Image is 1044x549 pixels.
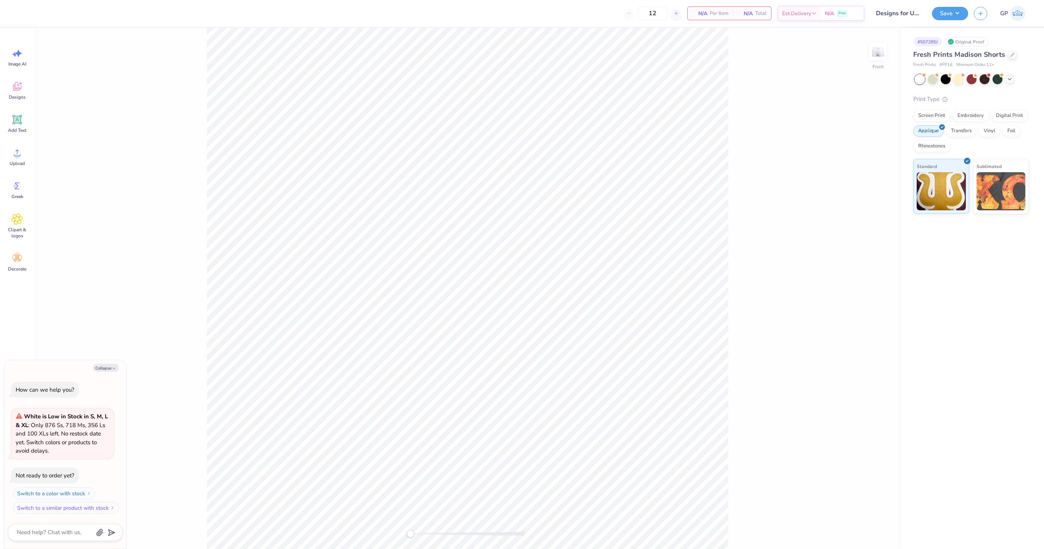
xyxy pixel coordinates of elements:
[917,162,937,170] span: Standard
[8,266,26,272] span: Decorate
[913,141,950,152] div: Rhinestones
[738,10,753,18] span: N/A
[913,95,1029,104] div: Print Type
[839,11,846,16] span: Free
[946,125,977,137] div: Transfers
[16,413,108,429] strong: White is Low in Stock in S, M, L & XL
[991,110,1028,122] div: Digital Print
[913,62,936,68] span: Fresh Prints
[13,502,119,514] button: Switch to a similar product with stock
[16,472,74,479] div: Not ready to order yet?
[870,6,926,21] input: Untitled Design
[997,6,1029,21] a: GP
[93,364,119,372] button: Collapse
[9,94,26,100] span: Designs
[913,110,950,122] div: Screen Print
[979,125,1000,137] div: Vinyl
[953,110,989,122] div: Embroidery
[1010,6,1025,21] img: Gene Padilla
[1002,125,1020,137] div: Foil
[1000,9,1008,18] span: GP
[755,10,767,18] span: Total
[932,7,968,20] button: Save
[977,162,1002,170] span: Sublimated
[946,37,988,46] div: Original Proof
[956,62,994,68] span: Minimum Order: 12 +
[16,413,108,455] span: : Only 876 Ss, 718 Ms, 356 Ls and 100 XLs left. No restock date yet. Switch colors or products to...
[692,10,707,18] span: N/A
[8,127,26,133] span: Add Text
[940,62,953,68] span: # FP16
[638,6,667,20] input: – –
[913,125,944,137] div: Applique
[11,194,23,200] span: Greek
[16,386,74,394] div: How can we help you?
[8,61,26,67] span: Image AI
[782,10,811,18] span: Est. Delivery
[407,530,414,538] div: Accessibility label
[825,10,834,18] span: N/A
[110,506,115,510] img: Switch to a similar product with stock
[917,172,966,210] img: Standard
[977,172,1026,210] img: Sublimated
[913,37,942,46] div: # 507285J
[13,487,95,499] button: Switch to a color with stock
[913,50,1005,59] span: Fresh Prints Madison Shorts
[870,44,885,59] img: Front
[710,10,728,18] span: Per Item
[87,491,91,496] img: Switch to a color with stock
[872,63,884,70] div: Front
[10,160,25,166] span: Upload
[5,227,30,239] span: Clipart & logos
